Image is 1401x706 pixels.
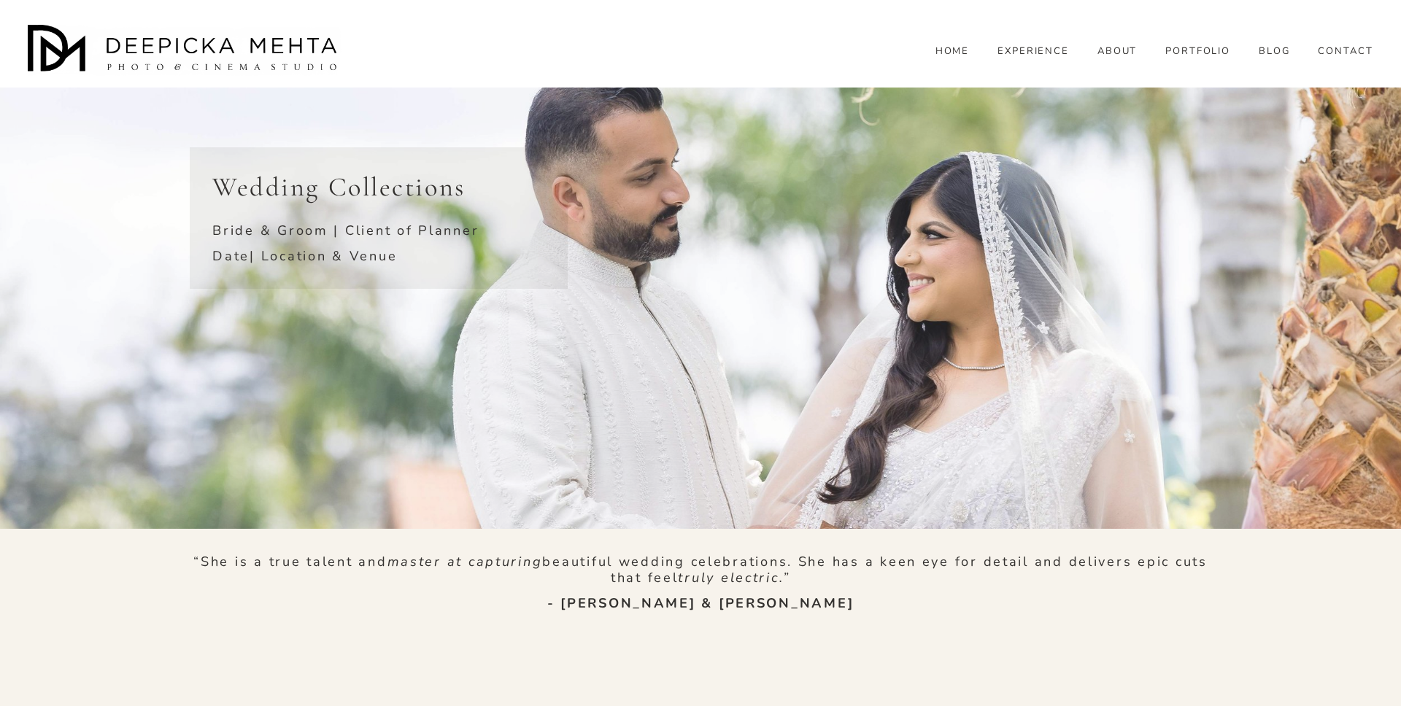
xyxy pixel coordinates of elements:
[935,45,970,58] a: HOME
[212,222,479,239] span: Bride & Groom | Client of Planner
[387,553,543,570] em: master at capturing
[190,554,1211,586] p: “She is a true talent and beautiful wedding celebrations. She has a keen eye for detail and deliv...
[1165,45,1231,58] a: PORTFOLIO
[997,45,1070,58] a: EXPERIENCE
[1097,45,1138,58] a: ABOUT
[28,25,341,76] img: Austin Wedding Photographer - Deepicka Mehta Photography &amp; Cinematography
[212,247,397,265] span: Date| Location & Venue
[212,171,465,203] span: Wedding Collections
[1318,45,1373,58] a: CONTACT
[1259,45,1290,58] a: folder dropdown
[547,594,854,612] strong: - [PERSON_NAME] & [PERSON_NAME]
[1259,46,1290,58] span: BLOG
[678,569,790,586] em: truly electric.”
